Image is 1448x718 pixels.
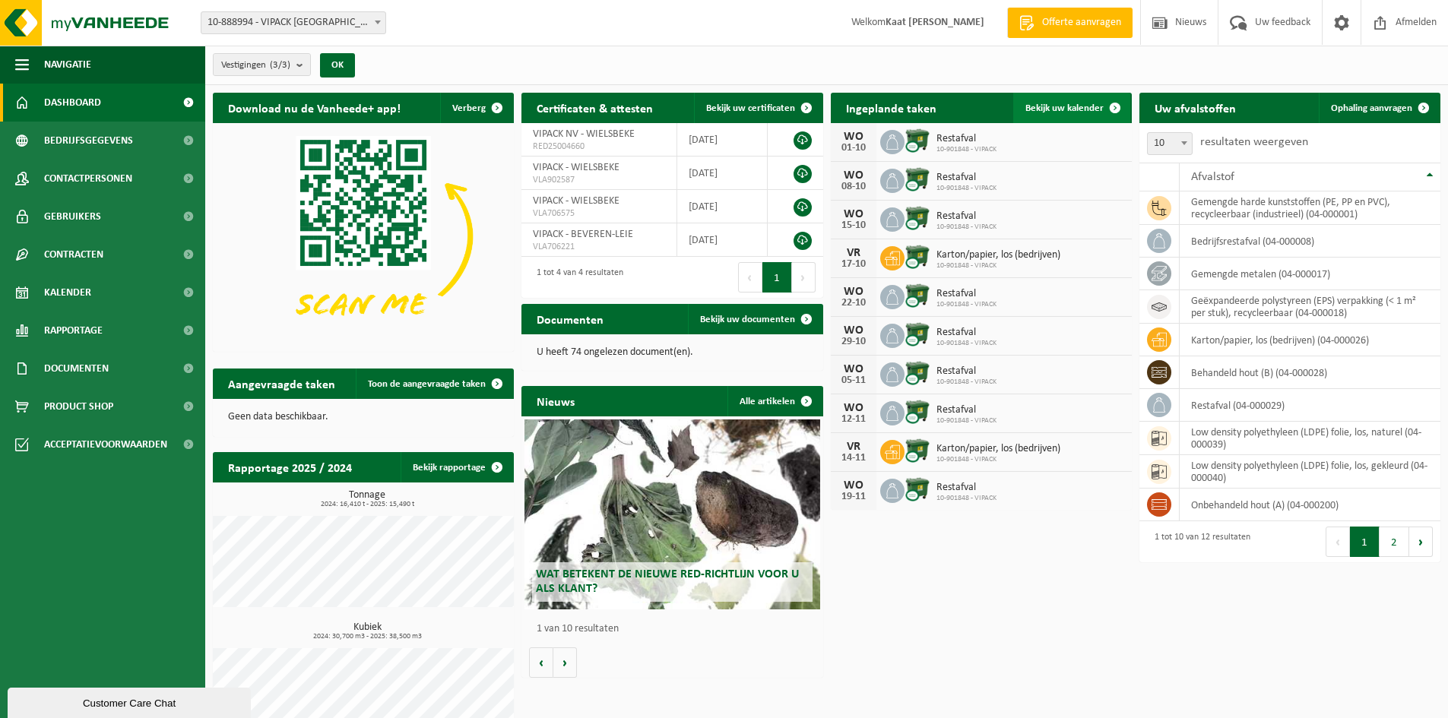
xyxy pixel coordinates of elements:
button: Previous [738,262,762,293]
span: Acceptatievoorwaarden [44,425,167,463]
td: gemengde harde kunststoffen (PE, PP en PVC), recycleerbaar (industrieel) (04-000001) [1180,191,1440,225]
a: Toon de aangevraagde taken [356,368,512,399]
span: 10 [1147,132,1193,155]
h2: Rapportage 2025 / 2024 [213,452,367,482]
div: 12-11 [838,414,869,425]
div: 08-10 [838,182,869,192]
h2: Nieuws [521,386,590,416]
td: [DATE] [677,123,768,157]
div: WO [838,208,869,220]
span: VLA902587 [533,174,665,186]
img: WB-1100-CU [905,205,930,231]
p: U heeft 74 ongelezen document(en). [537,347,807,358]
span: Navigatie [44,46,91,84]
span: Karton/papier, los (bedrijven) [936,443,1060,455]
a: Bekijk rapportage [401,452,512,482]
td: low density polyethyleen (LDPE) folie, los, gekleurd (04-000040) [1180,455,1440,489]
h2: Certificaten & attesten [521,93,668,122]
img: WB-1100-CU [905,244,930,270]
div: 1 tot 4 van 4 resultaten [529,261,623,294]
h2: Uw afvalstoffen [1139,93,1251,122]
img: WB-1100-CU [905,166,930,192]
label: resultaten weergeven [1200,136,1308,148]
div: 05-11 [838,375,869,386]
span: 2024: 16,410 t - 2025: 15,490 t [220,501,514,508]
td: [DATE] [677,223,768,257]
a: Bekijk uw certificaten [694,93,822,123]
span: Product Shop [44,387,113,425]
span: Contracten [44,236,103,274]
div: 22-10 [838,298,869,308]
span: 10-901848 - VIPACK [936,300,996,309]
div: 01-10 [838,143,869,153]
td: karton/papier, los (bedrijven) (04-000026) [1180,324,1440,356]
span: 10-901848 - VIPACK [936,145,996,154]
a: Bekijk uw documenten [688,304,822,334]
span: 10-888994 - VIPACK NV - WIELSBEKE [201,11,386,34]
iframe: chat widget [8,685,254,718]
span: Kalender [44,274,91,312]
td: restafval (04-000029) [1180,389,1440,422]
div: 29-10 [838,337,869,347]
strong: Kaat [PERSON_NAME] [886,17,984,28]
span: Restafval [936,133,996,145]
span: 10-901848 - VIPACK [936,416,996,425]
span: Restafval [936,404,996,416]
span: VLA706221 [533,241,665,253]
div: WO [838,169,869,182]
span: 10-901848 - VIPACK [936,455,1060,464]
span: Bekijk uw kalender [1025,103,1104,113]
div: 14-11 [838,453,869,463]
td: [DATE] [677,157,768,190]
img: WB-1100-CU [905,360,930,386]
button: Volgende [553,647,577,678]
div: WO [838,324,869,337]
span: 10 [1148,133,1192,154]
button: Vorige [529,647,553,678]
count: (3/3) [270,60,290,70]
span: Dashboard [44,84,101,122]
div: 15-10 [838,220,869,231]
a: Ophaling aanvragen [1319,93,1439,123]
span: Karton/papier, los (bedrijven) [936,249,1060,261]
button: Previous [1326,527,1350,557]
button: Verberg [440,93,512,123]
td: onbehandeld hout (A) (04-000200) [1180,489,1440,521]
div: WO [838,402,869,414]
img: WB-1100-CU [905,128,930,153]
span: Restafval [936,365,996,378]
td: behandeld hout (B) (04-000028) [1180,356,1440,389]
div: WO [838,286,869,298]
h2: Ingeplande taken [831,93,952,122]
p: Geen data beschikbaar. [228,412,499,422]
div: WO [838,479,869,492]
img: WB-1100-CU [905,438,930,463]
td: gemengde metalen (04-000017) [1180,258,1440,290]
a: Offerte aanvragen [1007,8,1133,38]
span: Afvalstof [1191,171,1234,183]
span: RED25004660 [533,141,665,153]
span: Restafval [936,482,996,494]
span: 10-901848 - VIPACK [936,339,996,348]
a: Wat betekent de nieuwe RED-richtlijn voor u als klant? [524,419,819,609]
h2: Documenten [521,304,619,334]
span: VIPACK NV - WIELSBEKE [533,128,635,140]
h2: Aangevraagde taken [213,368,350,398]
span: VLA706575 [533,207,665,220]
span: Offerte aanvragen [1038,15,1125,30]
div: VR [838,441,869,453]
button: Next [792,262,816,293]
span: 10-901848 - VIPACK [936,184,996,193]
span: VIPACK - BEVEREN-LEIE [533,229,633,240]
span: 2024: 30,700 m3 - 2025: 38,500 m3 [220,633,514,641]
div: VR [838,247,869,259]
div: 19-11 [838,492,869,502]
span: Rapportage [44,312,103,350]
td: bedrijfsrestafval (04-000008) [1180,225,1440,258]
span: Ophaling aanvragen [1331,103,1412,113]
span: Toon de aangevraagde taken [368,379,486,389]
span: Gebruikers [44,198,101,236]
td: [DATE] [677,190,768,223]
span: 10-901848 - VIPACK [936,378,996,387]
